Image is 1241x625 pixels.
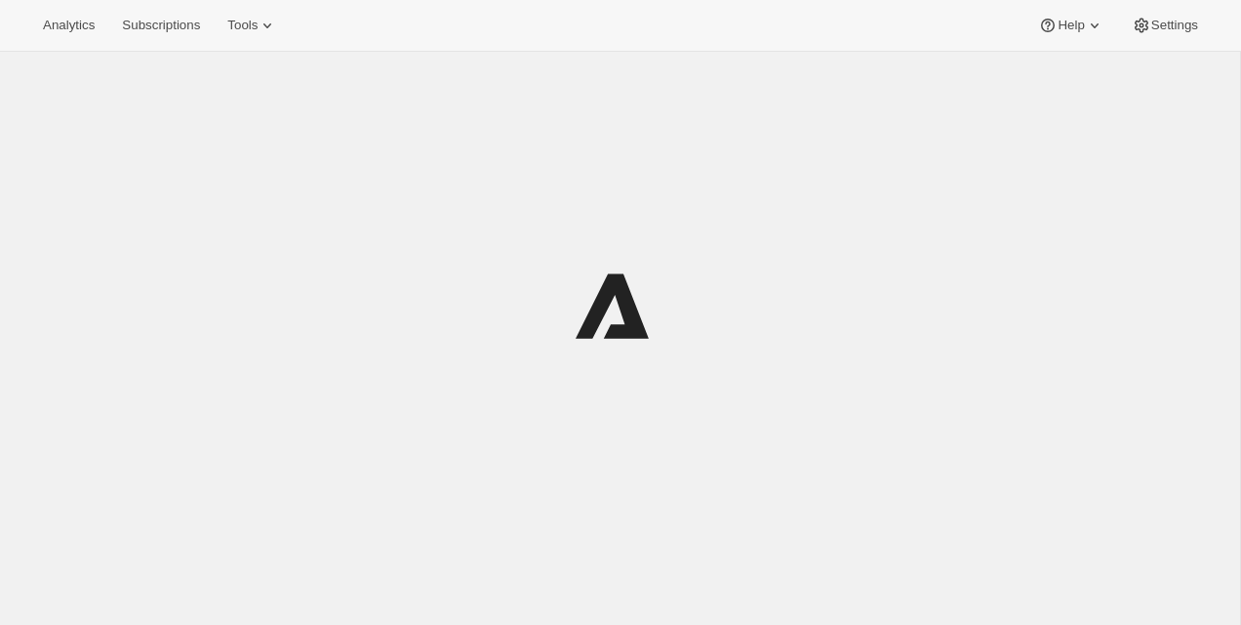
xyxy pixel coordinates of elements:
[1026,12,1115,39] button: Help
[227,18,258,33] span: Tools
[110,12,212,39] button: Subscriptions
[31,12,106,39] button: Analytics
[43,18,95,33] span: Analytics
[1058,18,1084,33] span: Help
[1120,12,1210,39] button: Settings
[216,12,289,39] button: Tools
[1151,18,1198,33] span: Settings
[122,18,200,33] span: Subscriptions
